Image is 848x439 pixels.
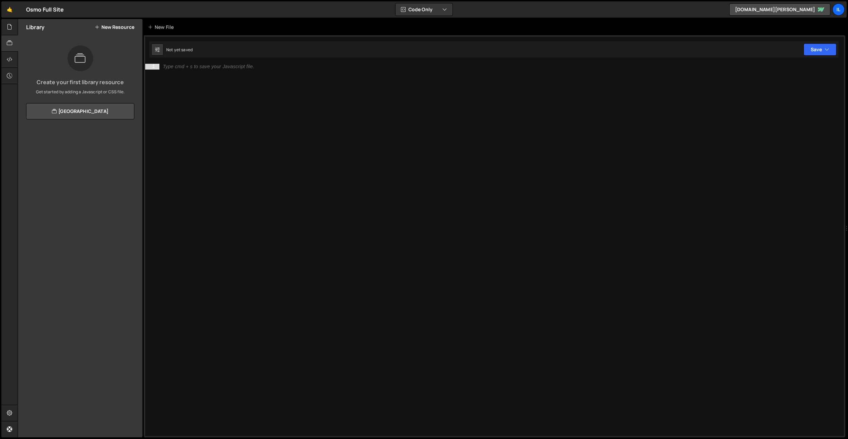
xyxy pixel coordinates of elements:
p: Get started by adding a Javascript or CSS file. [23,89,137,95]
div: 1 [145,64,159,70]
button: New Resource [95,24,134,30]
div: Not yet saved [166,47,193,53]
div: Osmo Full Site [26,5,64,14]
div: Type cmd + s to save your Javascript file. [163,64,254,69]
a: [GEOGRAPHIC_DATA] [26,103,134,119]
a: [DOMAIN_NAME][PERSON_NAME] [729,3,830,16]
button: Code Only [396,3,452,16]
a: Il [832,3,845,16]
div: New File [148,24,176,31]
a: 🤙 [1,1,18,18]
h3: Create your first library resource [23,79,137,85]
h2: Library [26,23,44,31]
button: Save [804,43,836,56]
